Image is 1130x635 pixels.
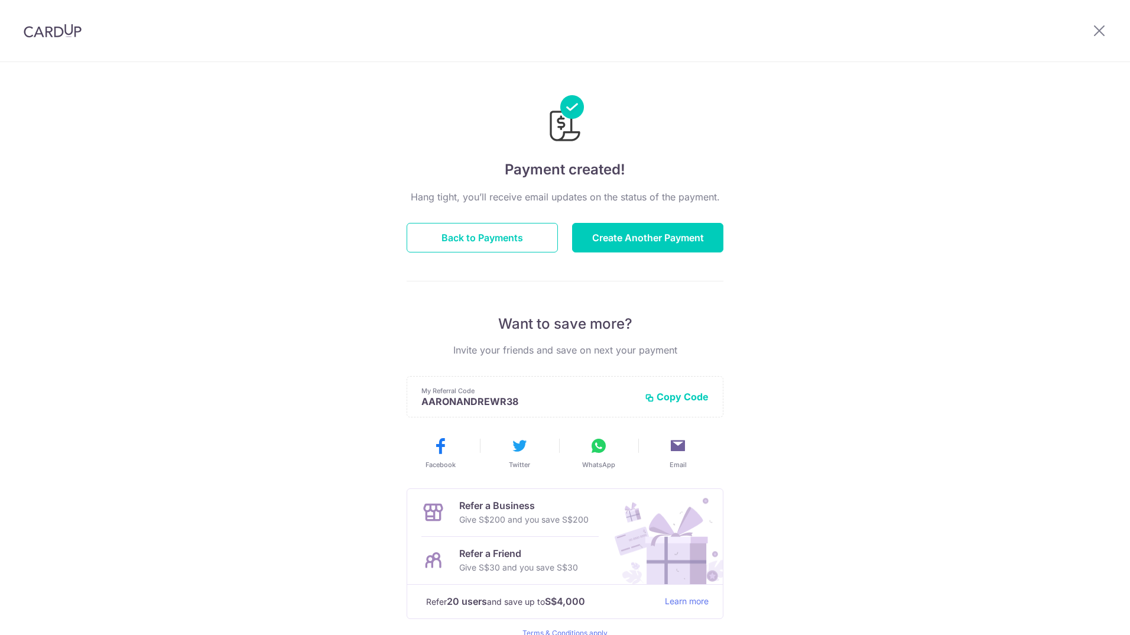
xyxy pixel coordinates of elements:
[407,190,723,204] p: Hang tight, you’ll receive email updates on the status of the payment.
[407,159,723,180] h4: Payment created!
[603,489,723,584] img: Refer
[546,95,584,145] img: Payments
[509,460,530,469] span: Twitter
[421,386,635,396] p: My Referral Code
[426,460,456,469] span: Facebook
[582,460,615,469] span: WhatsApp
[407,223,558,252] button: Back to Payments
[459,498,589,513] p: Refer a Business
[421,396,635,407] p: AARONANDREWR38
[405,436,475,469] button: Facebook
[645,391,709,403] button: Copy Code
[459,561,578,575] p: Give S$30 and you save S$30
[24,24,82,38] img: CardUp
[665,594,709,609] a: Learn more
[407,343,723,357] p: Invite your friends and save on next your payment
[572,223,723,252] button: Create Another Payment
[564,436,634,469] button: WhatsApp
[459,546,578,561] p: Refer a Friend
[485,436,554,469] button: Twitter
[426,594,655,609] p: Refer and save up to
[643,436,713,469] button: Email
[407,315,723,333] p: Want to save more?
[545,594,585,608] strong: S$4,000
[447,594,487,608] strong: 20 users
[670,460,687,469] span: Email
[459,513,589,527] p: Give S$200 and you save S$200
